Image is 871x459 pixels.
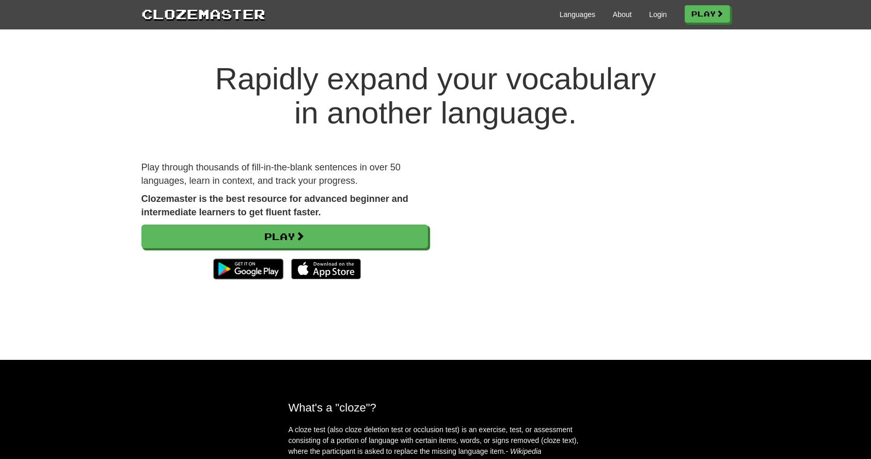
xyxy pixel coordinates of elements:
strong: Clozemaster is the best resource for advanced beginner and intermediate learners to get fluent fa... [141,194,408,217]
a: Login [649,9,667,20]
p: A cloze test (also cloze deletion test or occlusion test) is an exercise, test, or assessment con... [289,424,583,457]
img: Download_on_the_App_Store_Badge_US-UK_135x40-25178aeef6eb6b83b96f5f2d004eda3bffbb37122de64afbaef7... [291,259,361,279]
a: Play [141,225,428,248]
img: Get it on Google Play [208,254,288,284]
p: Play through thousands of fill-in-the-blank sentences in over 50 languages, learn in context, and... [141,161,428,187]
a: Clozemaster [141,4,265,23]
a: About [613,9,632,20]
h2: What's a "cloze"? [289,401,583,414]
em: - Wikipedia [506,447,542,455]
a: Languages [560,9,595,20]
a: Play [685,5,730,23]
